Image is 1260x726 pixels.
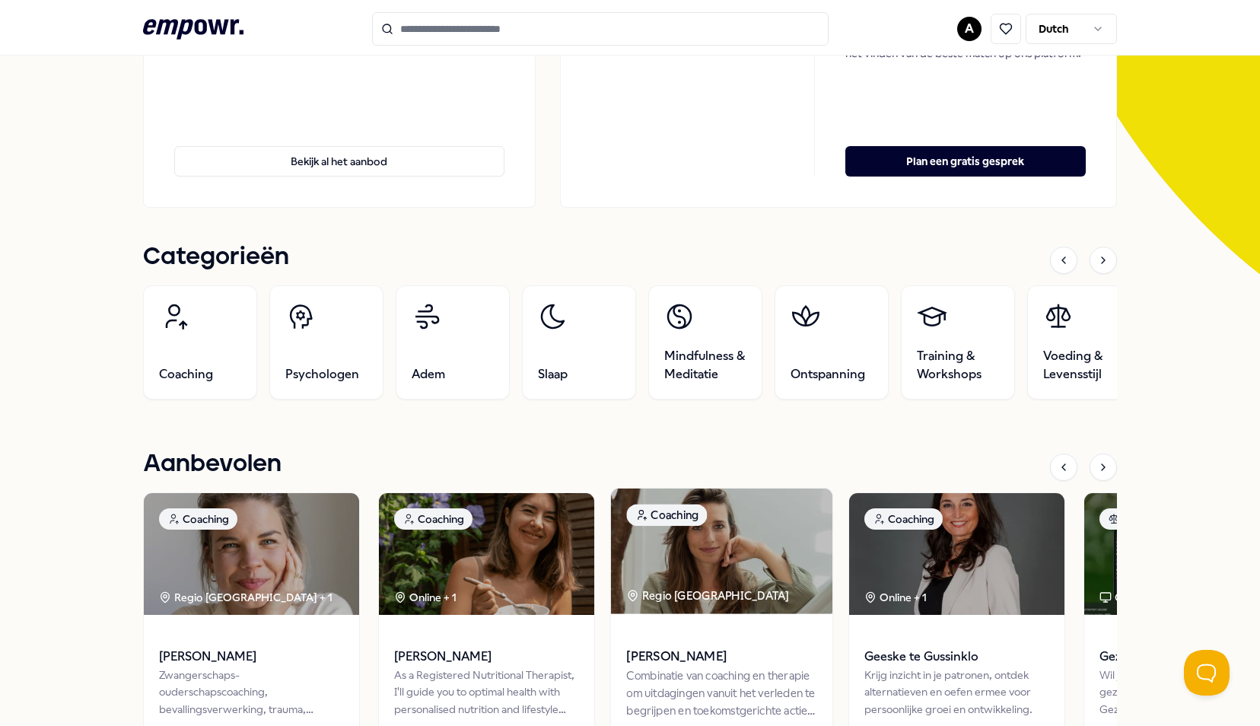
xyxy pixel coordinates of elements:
[1027,285,1141,400] a: Voeding & Levensstijl
[864,667,1049,718] div: Krijg inzicht in je patronen, ontdek alternatieven en oefen ermee voor persoonlijke groei en ontw...
[269,285,383,400] a: Psychologen
[1043,347,1125,384] span: Voeding & Levensstijl
[664,347,746,384] span: Mindfulness & Meditatie
[396,285,510,400] a: Adem
[159,647,344,667] span: [PERSON_NAME]
[1099,589,1147,606] div: Online
[144,493,359,615] img: package image
[412,365,445,384] span: Adem
[285,365,359,384] span: Psychologen
[394,667,579,718] div: As a Registered Nutritional Therapist, I'll guide you to optimal health with personalised nutriti...
[626,667,816,719] div: Combinatie van coaching en therapie om uitdagingen vanuit het verleden te begrijpen en toekomstge...
[626,504,707,526] div: Coaching
[1184,650,1230,696] iframe: Help Scout Beacon - Open
[626,647,816,667] span: [PERSON_NAME]
[626,587,791,604] div: Regio [GEOGRAPHIC_DATA]
[791,365,865,384] span: Ontspanning
[864,647,1049,667] span: Geeske te Gussinklo
[143,238,289,276] h1: Categorieën
[394,589,457,606] div: Online + 1
[159,667,344,718] div: Zwangerschaps- ouderschapscoaching, bevallingsverwerking, trauma, (prik)angst & stresscoaching.
[917,347,999,384] span: Training & Workshops
[845,146,1086,177] button: Plan een gratis gesprek
[864,589,927,606] div: Online + 1
[143,285,257,400] a: Coaching
[174,122,504,177] a: Bekijk al het aanbod
[538,365,568,384] span: Slaap
[159,508,237,530] div: Coaching
[159,589,332,606] div: Regio [GEOGRAPHIC_DATA] + 1
[648,285,762,400] a: Mindfulness & Meditatie
[159,365,213,384] span: Coaching
[957,17,982,41] button: A
[143,445,282,483] h1: Aanbevolen
[174,146,504,177] button: Bekijk al het aanbod
[864,508,943,530] div: Coaching
[611,489,832,614] img: package image
[849,493,1064,615] img: package image
[394,508,473,530] div: Coaching
[775,285,889,400] a: Ontspanning
[379,493,594,615] img: package image
[522,285,636,400] a: Slaap
[372,12,829,46] input: Search for products, categories or subcategories
[1099,508,1236,530] div: Voeding & Levensstijl
[394,647,579,667] span: [PERSON_NAME]
[901,285,1015,400] a: Training & Workshops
